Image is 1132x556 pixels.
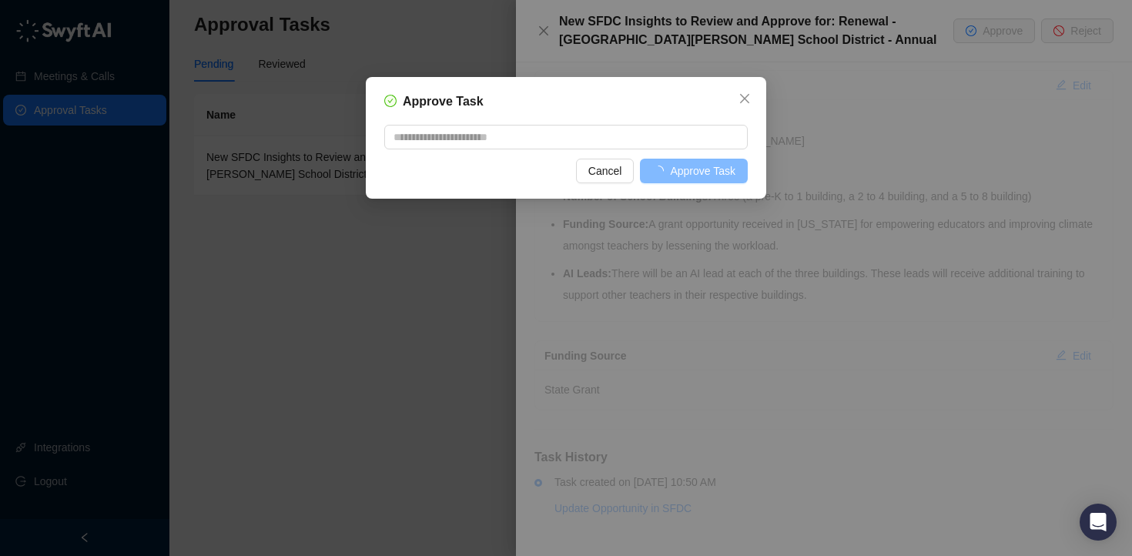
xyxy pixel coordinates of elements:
[588,162,622,179] span: Cancel
[1080,504,1117,541] div: Open Intercom Messenger
[670,162,735,179] span: Approve Task
[738,92,751,105] span: close
[403,92,484,111] h5: Approve Task
[384,95,397,107] span: check-circle
[640,159,748,183] button: Approve Task
[732,86,757,111] button: Close
[576,159,635,183] button: Cancel
[652,165,665,178] span: loading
